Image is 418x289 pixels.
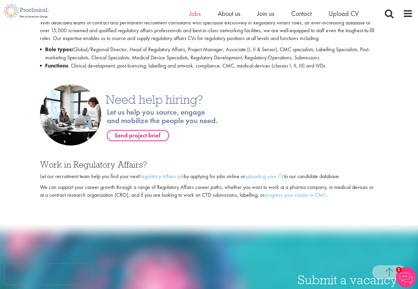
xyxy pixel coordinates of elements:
a: Join us [257,9,274,18]
li: : Clinical development, post-licensing, labelling and artwork, compliance, CMC, medical devices (... [40,62,378,70]
a: Upload CV [329,9,359,18]
p: We can support your career growth through a range of Regulatory Affairs career paths, whether you... [40,184,378,199]
p: Let our recruitment team help you find your next by applying for jobs online or to our candidate ... [40,173,378,180]
span: 1 [396,267,402,273]
a: Jobs [189,9,201,18]
a: Contact [291,9,312,18]
strong: Functions [45,62,68,69]
img: Chatbot [396,267,416,287]
a: uploading your CV [245,173,284,180]
a: Regulatory Affairs job [139,173,184,180]
iframe: reCAPTCHA [5,264,92,284]
a: About us [218,9,240,18]
strong: Role types: [45,46,73,53]
a: progress your career in CMC [264,191,326,198]
p: With dedicated teams of contract and permanent recruitment consultants who specialise exclusively... [40,19,378,42]
h3: Work in Regulatory Affairs? [40,160,378,169]
h3: Submit a vacancy [298,273,413,287]
li: Global/Regional Director, Head of Regulatory Affairs, Project Manager, Associate (I, II & Senior)... [40,45,378,62]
